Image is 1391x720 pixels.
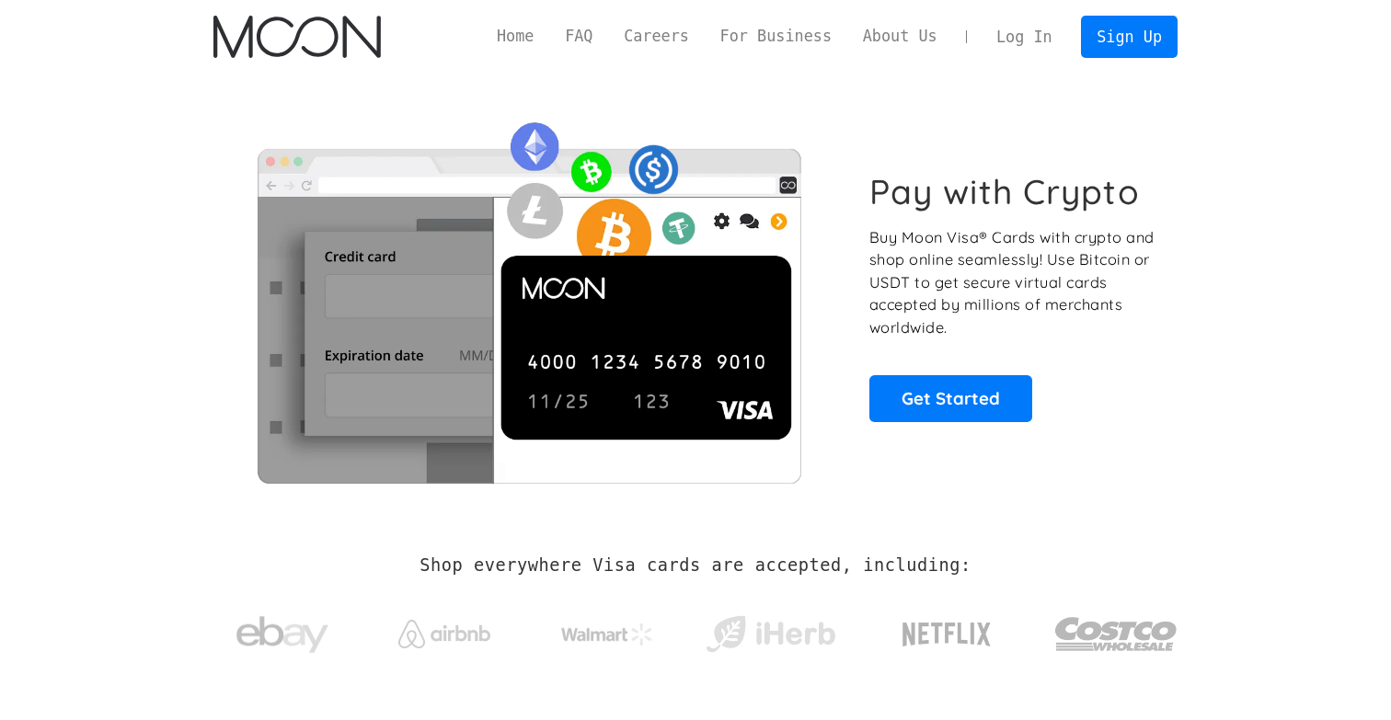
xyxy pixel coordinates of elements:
img: Walmart [561,623,653,646]
img: ebay [236,606,328,664]
img: Moon Logo [213,16,380,58]
a: iHerb [702,592,839,668]
a: Costco [1054,581,1178,678]
h1: Pay with Crypto [869,171,1140,212]
a: ebay [213,588,351,673]
img: Moon Cards let you spend your crypto anywhere Visa is accepted. [213,109,844,483]
img: Costco [1054,600,1178,669]
a: Airbnb [376,601,513,657]
p: Buy Moon Visa® Cards with crypto and shop online seamlessly! Use Bitcoin or USDT to get secure vi... [869,226,1157,339]
a: Log In [981,17,1067,57]
a: About Us [847,25,953,48]
a: Sign Up [1081,16,1177,57]
a: Netflix [865,593,1029,667]
a: Walmart [539,605,676,655]
img: Netflix [901,611,993,657]
a: home [213,16,380,58]
a: Careers [608,25,704,48]
a: FAQ [549,25,608,48]
img: Airbnb [398,620,490,648]
a: Get Started [869,375,1032,421]
h2: Shop everywhere Visa cards are accepted, including: [420,555,971,576]
a: For Business [705,25,847,48]
img: iHerb [702,611,839,658]
a: Home [481,25,549,48]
